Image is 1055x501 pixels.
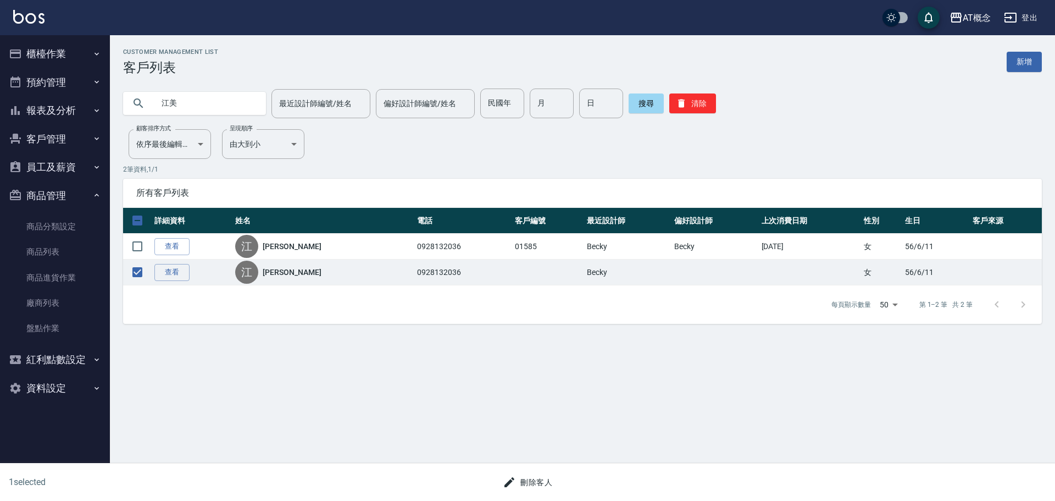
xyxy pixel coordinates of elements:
[945,7,995,29] button: AT概念
[4,68,105,97] button: 預約管理
[498,472,557,493] button: 刪除客人
[918,7,940,29] button: save
[123,48,218,56] h2: Customer Management List
[1000,8,1042,28] button: 登出
[861,234,902,260] td: 女
[123,164,1042,174] p: 2 筆資料, 1 / 1
[671,208,759,234] th: 偏好設計師
[4,153,105,181] button: 員工及薪資
[4,316,105,341] a: 盤點作業
[9,475,262,489] h6: 1 selected
[4,214,105,239] a: 商品分類設定
[512,234,584,260] td: 01585
[230,124,253,133] label: 呈現順序
[902,260,970,285] td: 56/6/11
[154,238,190,255] a: 查看
[414,208,512,234] th: 電話
[232,208,414,234] th: 姓名
[584,260,671,285] td: Becky
[902,208,970,234] th: 生日
[759,208,861,234] th: 上次消費日期
[123,60,218,75] h3: 客戶列表
[129,129,211,159] div: 依序最後編輯時間
[4,239,105,265] a: 商品列表
[861,260,902,285] td: 女
[584,208,671,234] th: 最近設計師
[136,124,171,133] label: 顧客排序方式
[831,300,871,310] p: 每頁顯示數量
[629,93,664,113] button: 搜尋
[154,89,257,118] input: 搜尋關鍵字
[963,11,991,25] div: AT概念
[13,10,45,24] img: Logo
[4,374,105,403] button: 資料設定
[671,234,759,260] td: Becky
[4,265,105,290] a: 商品進貨作業
[154,264,190,281] a: 查看
[1007,52,1042,72] a: 新增
[235,261,258,284] div: 江
[669,93,716,113] button: 清除
[4,181,105,210] button: 商品管理
[875,290,902,320] div: 50
[222,129,304,159] div: 由大到小
[414,260,512,285] td: 0928132036
[759,234,861,260] td: [DATE]
[4,290,105,316] a: 廠商列表
[263,267,321,278] a: [PERSON_NAME]
[512,208,584,234] th: 客戶編號
[4,345,105,374] button: 紅利點數設定
[4,125,105,153] button: 客戶管理
[584,234,671,260] td: Becky
[902,234,970,260] td: 56/6/11
[235,235,258,258] div: 江
[919,300,973,310] p: 第 1–2 筆 共 2 筆
[4,96,105,125] button: 報表及分析
[263,241,321,252] a: [PERSON_NAME]
[414,234,512,260] td: 0928132036
[970,208,1042,234] th: 客戶來源
[152,208,232,234] th: 詳細資料
[861,208,902,234] th: 性別
[136,188,1029,199] span: 所有客戶列表
[4,40,105,68] button: 櫃檯作業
